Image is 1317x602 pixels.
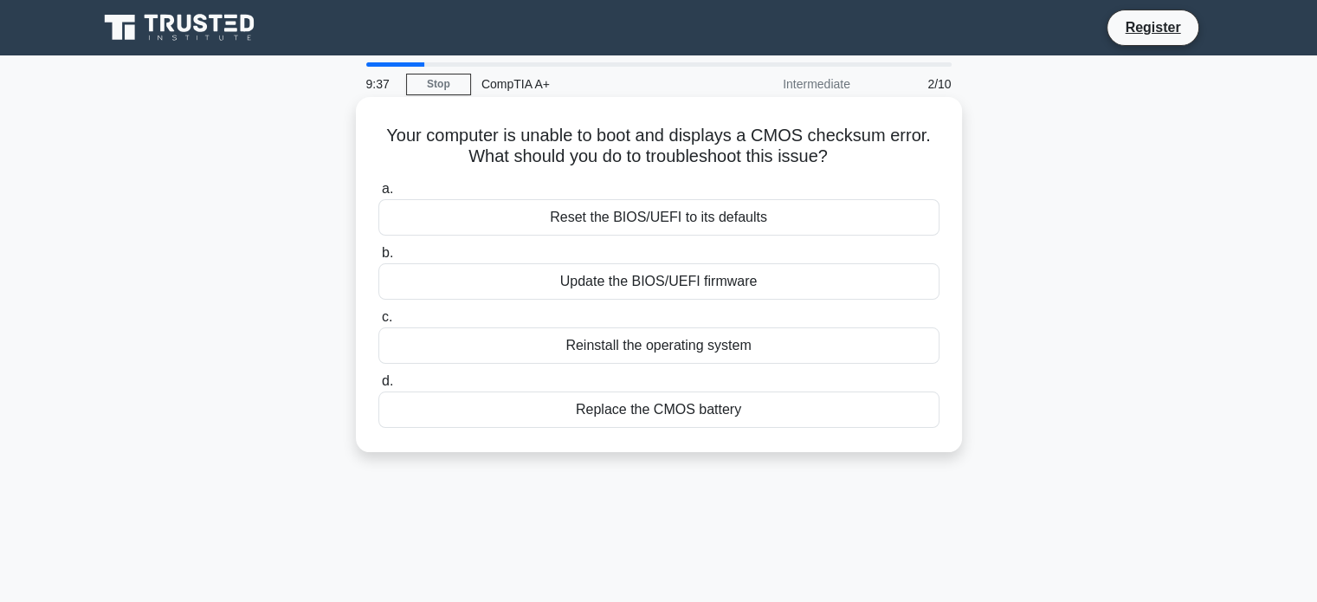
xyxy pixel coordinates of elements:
[356,67,406,101] div: 9:37
[709,67,861,101] div: Intermediate
[406,74,471,95] a: Stop
[382,309,392,324] span: c.
[377,125,941,168] h5: Your computer is unable to boot and displays a CMOS checksum error. What should you do to trouble...
[471,67,709,101] div: CompTIA A+
[1114,16,1191,38] a: Register
[378,392,939,428] div: Replace the CMOS battery
[378,199,939,236] div: Reset the BIOS/UEFI to its defaults
[861,67,962,101] div: 2/10
[382,245,393,260] span: b.
[382,181,393,196] span: a.
[378,327,939,364] div: Reinstall the operating system
[382,373,393,388] span: d.
[378,263,939,300] div: Update the BIOS/UEFI firmware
